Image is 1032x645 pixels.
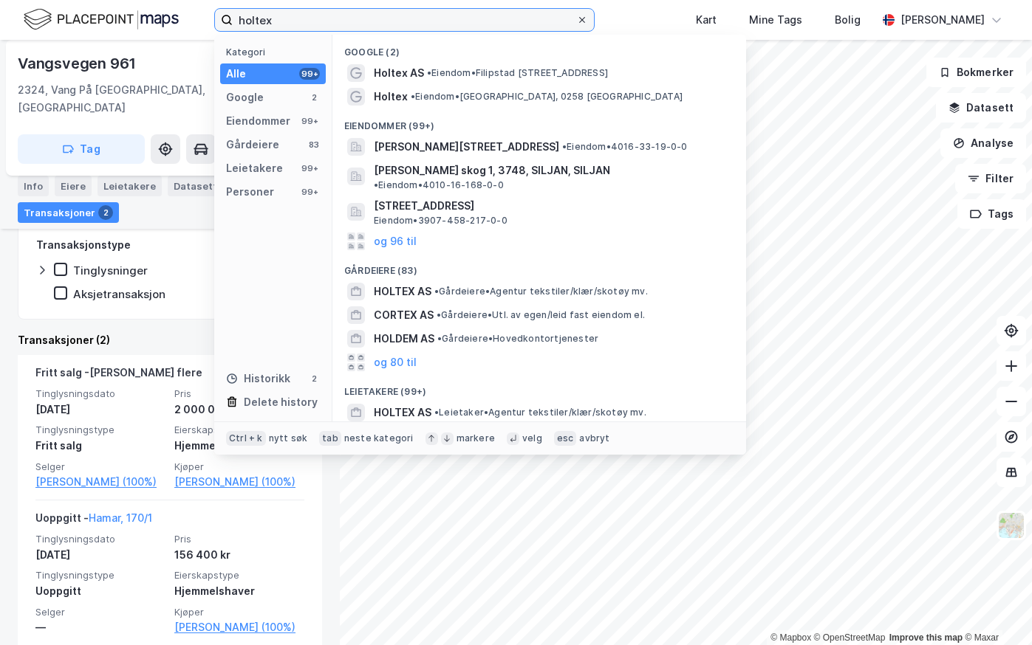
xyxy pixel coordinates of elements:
[18,176,49,196] div: Info
[374,88,408,106] span: Holtex
[437,309,645,321] span: Gårdeiere • Utl. av egen/leid fast eiendom el.
[374,179,504,191] span: Eiendom • 4010-16-168-0-0
[18,52,139,75] div: Vangsvegen 961
[374,283,431,300] span: HOLTEX AS
[308,139,320,151] div: 83
[319,431,341,446] div: tab
[434,286,648,297] span: Gårdeiere • Agentur tekstiler/klær/skotøy mv.
[374,306,434,324] span: CORTEX AS
[226,89,264,106] div: Google
[374,64,424,82] span: Holtex AS
[24,7,179,32] img: logo.f888ab2527a4732fd821a326f86c7f29.svg
[174,424,304,436] span: Eierskapstype
[457,432,495,444] div: markere
[35,364,202,387] div: Fritt salg - [PERSON_NAME] flere
[437,333,598,345] span: Gårdeiere • Hovedkontortjenester
[35,401,165,418] div: [DATE]
[374,138,559,156] span: [PERSON_NAME][STREET_ADDRESS]
[957,199,1026,229] button: Tags
[174,582,304,600] div: Hjemmelshaver
[374,404,431,421] span: HOLTEX AS
[374,197,728,215] span: [STREET_ADDRESS]
[174,569,304,582] span: Eierskapstype
[35,461,165,473] span: Selger
[73,263,148,277] div: Tinglysninger
[226,431,266,446] div: Ctrl + k
[814,632,886,643] a: OpenStreetMap
[174,437,304,455] div: Hjemmelshaver
[308,373,320,384] div: 2
[434,286,439,297] span: •
[233,9,576,31] input: Søk på adresse, matrikkel, gårdeiere, leietakere eller personer
[18,81,267,117] div: 2324, Vang På [GEOGRAPHIC_DATA], [GEOGRAPHIC_DATA]
[955,164,1026,193] button: Filter
[98,205,113,220] div: 2
[226,159,283,177] div: Leietakere
[299,186,320,198] div: 99+
[226,112,290,130] div: Eiendommer
[35,569,165,582] span: Tinglysningstype
[579,432,609,444] div: avbryt
[299,68,320,80] div: 99+
[226,46,326,58] div: Kategori
[35,437,165,455] div: Fritt salg
[55,176,92,196] div: Eiere
[18,331,322,349] div: Transaksjoner (2)
[835,11,861,29] div: Bolig
[168,176,223,196] div: Datasett
[174,461,304,473] span: Kjøper
[174,401,304,418] div: 2 000 000 kr
[427,67,608,79] span: Eiendom • Filipstad [STREET_ADDRESS]
[332,35,746,61] div: Google (2)
[35,509,152,533] div: Uoppgitt -
[35,606,165,618] span: Selger
[374,232,417,250] button: og 96 til
[174,387,304,400] span: Pris
[226,65,246,83] div: Alle
[299,162,320,174] div: 99+
[434,407,439,418] span: •
[244,393,318,411] div: Delete history
[427,67,431,78] span: •
[374,162,610,179] span: [PERSON_NAME] skog 1, 3748, SILJAN, SILJAN
[35,618,165,636] div: —
[437,333,442,344] span: •
[18,134,145,164] button: Tag
[98,176,162,196] div: Leietakere
[958,574,1032,645] iframe: Chat Widget
[562,141,688,153] span: Eiendom • 4016-33-19-0-0
[889,632,963,643] a: Improve this map
[997,511,1025,539] img: Z
[936,93,1026,123] button: Datasett
[434,407,646,418] span: Leietaker • Agentur tekstiler/klær/skotøy mv.
[35,387,165,400] span: Tinglysningsdato
[174,533,304,545] span: Pris
[35,533,165,545] span: Tinglysningsdato
[299,115,320,127] div: 99+
[344,432,414,444] div: neste kategori
[174,618,304,636] a: [PERSON_NAME] (100%)
[411,91,415,102] span: •
[437,309,441,320] span: •
[174,546,304,564] div: 156 400 kr
[73,287,165,301] div: Aksjetransaksjon
[35,546,165,564] div: [DATE]
[554,431,577,446] div: esc
[332,374,746,401] div: Leietakere (99+)
[374,179,378,190] span: •
[332,108,746,135] div: Eiendommer (99+)
[18,202,119,223] div: Transaksjoner
[226,370,290,387] div: Historikk
[35,473,165,491] a: [PERSON_NAME] (100%)
[332,253,746,280] div: Gårdeiere (83)
[522,432,542,444] div: velg
[901,11,985,29] div: [PERSON_NAME]
[374,215,508,227] span: Eiendom • 3907-458-217-0-0
[89,511,152,524] a: Hamar, 170/1
[174,606,304,618] span: Kjøper
[269,432,308,444] div: nytt søk
[308,92,320,103] div: 2
[174,473,304,491] a: [PERSON_NAME] (100%)
[940,128,1026,158] button: Analyse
